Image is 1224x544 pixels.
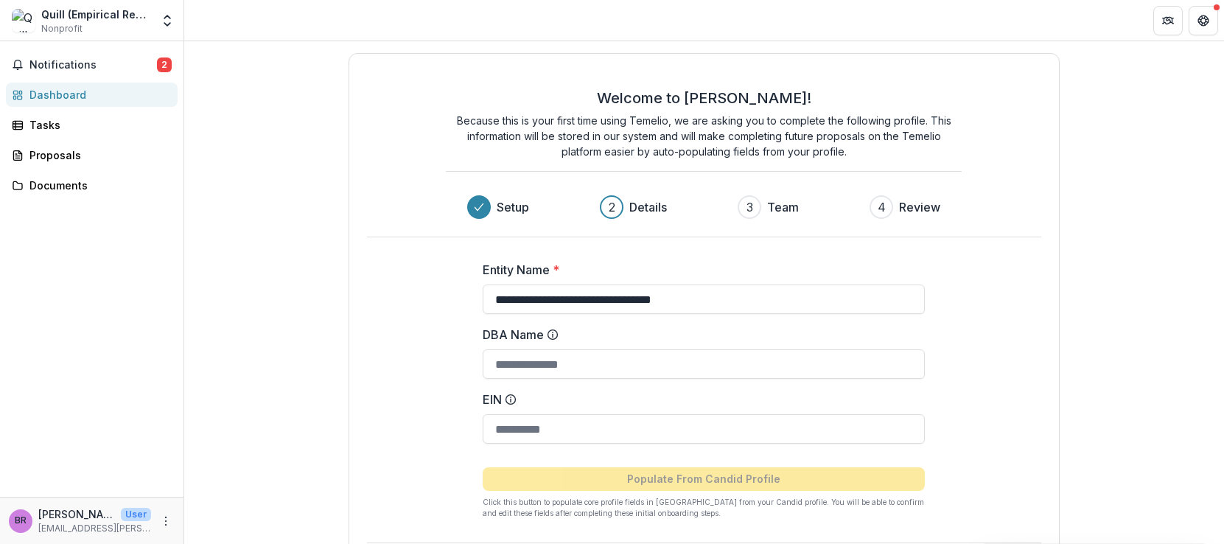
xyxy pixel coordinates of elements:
div: Bebe Ryan [15,516,27,526]
p: [EMAIL_ADDRESS][PERSON_NAME][DOMAIN_NAME] [38,522,151,535]
img: Quill (Empirical Resolutions, Inc). [12,9,35,32]
div: Documents [29,178,166,193]
p: [PERSON_NAME] [38,506,115,522]
label: EIN [483,391,916,408]
div: Proposals [29,147,166,163]
span: Notifications [29,59,157,72]
button: Populate From Candid Profile [483,467,925,491]
h3: Review [899,198,940,216]
a: Tasks [6,113,178,137]
div: Progress [467,195,940,219]
h3: Details [629,198,667,216]
p: Click this button to populate core profile fields in [GEOGRAPHIC_DATA] from your Candid profile. ... [483,497,925,519]
span: 2 [157,57,172,72]
h3: Team [767,198,799,216]
h3: Setup [497,198,529,216]
label: Entity Name [483,261,916,279]
h2: Welcome to [PERSON_NAME]! [597,89,811,107]
button: Partners [1153,6,1183,35]
span: Nonprofit [41,22,83,35]
label: DBA Name [483,326,916,344]
p: Because this is your first time using Temelio, we are asking you to complete the following profil... [446,113,962,159]
div: 4 [878,198,886,216]
button: Get Help [1189,6,1218,35]
button: Open entity switcher [157,6,178,35]
div: 3 [746,198,753,216]
a: Dashboard [6,83,178,107]
div: Tasks [29,117,166,133]
div: Dashboard [29,87,166,102]
button: More [157,512,175,530]
button: Notifications2 [6,53,178,77]
div: 2 [609,198,615,216]
div: Quill (Empirical Resolutions, Inc). [41,7,151,22]
p: User [121,508,151,521]
a: Documents [6,173,178,198]
a: Proposals [6,143,178,167]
